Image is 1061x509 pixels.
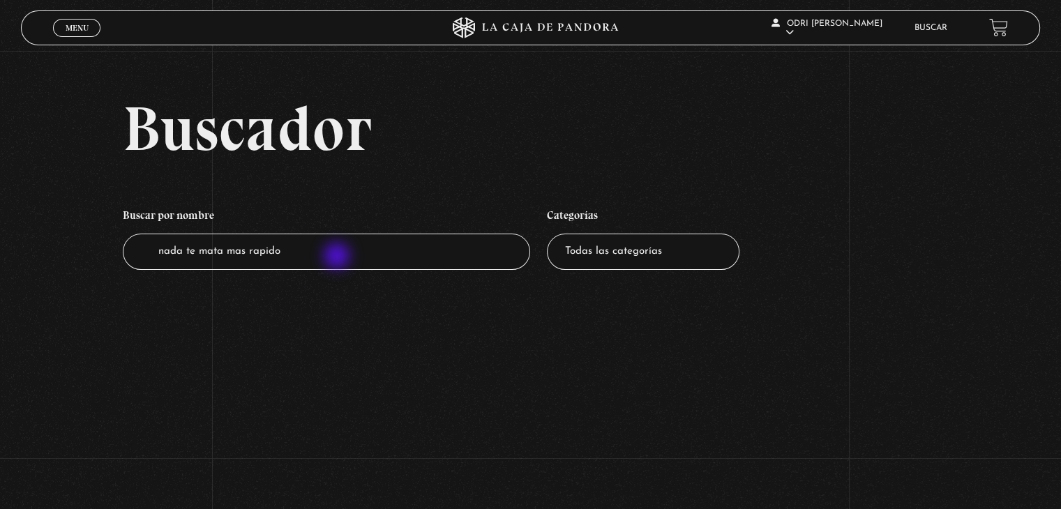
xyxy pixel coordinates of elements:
[772,20,882,37] span: odri [PERSON_NAME]
[123,97,1039,160] h2: Buscador
[66,24,89,32] span: Menu
[123,202,530,234] h4: Buscar por nombre
[915,24,947,32] a: Buscar
[989,18,1008,37] a: View your shopping cart
[547,202,739,234] h4: Categorías
[61,35,93,45] span: Cerrar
